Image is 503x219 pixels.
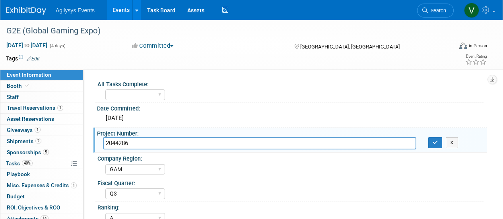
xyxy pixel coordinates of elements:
span: to [23,42,31,48]
a: Staff [0,92,83,103]
div: Fiscal Quarter: [97,177,484,187]
span: 5 [43,149,49,155]
div: Date Committed: [97,103,487,112]
span: Giveaways [7,127,41,133]
a: ROI, Objectives & ROO [0,202,83,213]
a: Travel Reservations1 [0,103,83,113]
span: 1 [71,182,77,188]
a: Giveaways1 [0,125,83,136]
button: X [446,137,458,148]
span: 1 [35,127,41,133]
span: Budget [7,193,25,200]
span: Staff [7,94,19,100]
div: Ranking: [97,202,484,211]
span: Misc. Expenses & Credits [7,182,77,188]
span: 40% [22,160,33,166]
a: Event Information [0,70,83,80]
span: Shipments [7,138,41,144]
span: Travel Reservations [7,105,63,111]
div: G2E (Global Gaming Expo) [4,24,446,38]
div: Event Format [417,41,487,53]
span: 1 [57,105,63,111]
a: Booth [0,81,83,91]
img: Vaitiare Munoz [464,3,479,18]
div: Company Region: [97,153,484,163]
span: Tasks [6,160,33,167]
div: [DATE] [103,112,481,124]
span: Playbook [7,171,30,177]
span: 2 [35,138,41,144]
div: Event Rating [465,54,487,58]
span: [DATE] [DATE] [6,42,48,49]
a: Misc. Expenses & Credits1 [0,180,83,191]
span: [GEOGRAPHIC_DATA], [GEOGRAPHIC_DATA] [300,44,400,50]
a: Playbook [0,169,83,180]
a: Search [417,4,454,17]
a: Sponsorships5 [0,147,83,158]
a: Shipments2 [0,136,83,147]
span: (4 days) [49,43,66,48]
span: Agilysys Events [56,7,95,14]
a: Budget [0,191,83,202]
button: Committed [129,42,177,50]
div: Project Number: [97,128,487,138]
span: Search [428,8,446,14]
span: ROI, Objectives & ROO [7,204,60,211]
div: In-Person [468,43,487,49]
i: Booth reservation complete [25,83,29,88]
a: Edit [27,56,40,62]
img: ExhibitDay [6,7,46,15]
img: Format-Inperson.png [459,43,467,49]
span: Sponsorships [7,149,49,155]
span: Asset Reservations [7,116,54,122]
td: Tags [6,54,40,62]
a: Tasks40% [0,158,83,169]
div: All Tasks Complete: [97,78,484,88]
span: Booth [7,83,31,89]
span: Event Information [7,72,51,78]
a: Asset Reservations [0,114,83,124]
